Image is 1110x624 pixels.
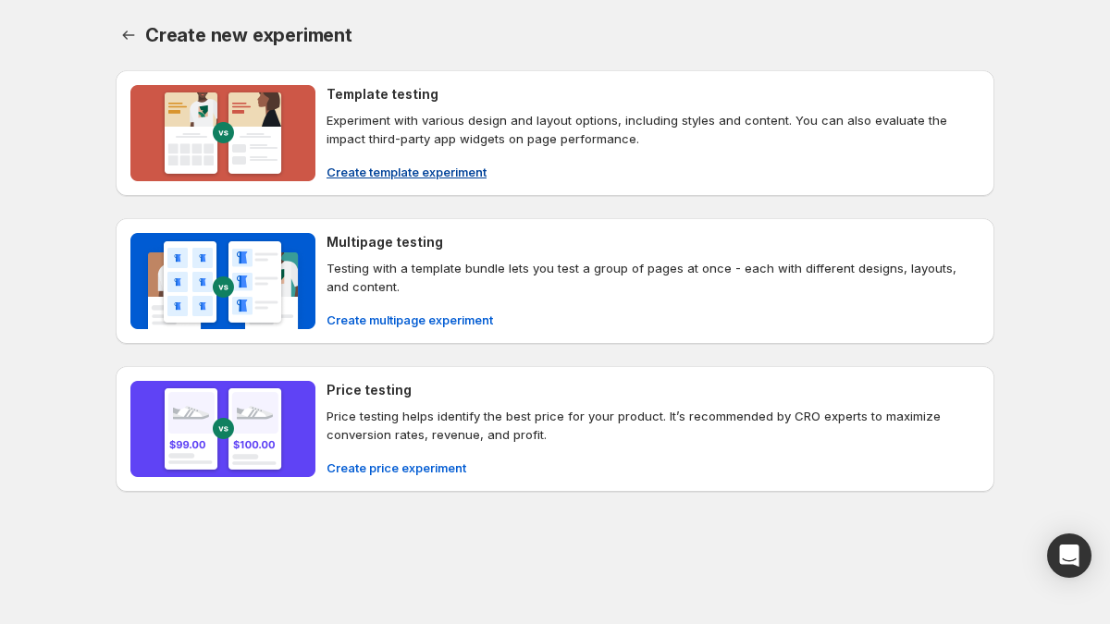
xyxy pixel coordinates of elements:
span: Create multipage experiment [327,311,493,329]
button: Create template experiment [315,157,498,187]
button: Create multipage experiment [315,305,504,335]
img: Price testing [130,381,315,477]
img: Multipage testing [130,233,315,329]
h4: Price testing [327,381,412,399]
p: Experiment with various design and layout options, including styles and content. You can also eva... [327,111,980,148]
button: Back [116,22,142,48]
h4: Multipage testing [327,233,443,251]
img: Template testing [130,85,315,181]
span: Create template experiment [327,163,487,181]
h4: Template testing [327,85,438,104]
button: Create price experiment [315,453,477,483]
p: Price testing helps identify the best price for your product. It’s recommended by CRO experts to ... [327,407,980,444]
span: Create new experiment [145,24,352,46]
div: Open Intercom Messenger [1047,533,1091,578]
span: Create price experiment [327,459,466,477]
p: Testing with a template bundle lets you test a group of pages at once - each with different desig... [327,259,980,296]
